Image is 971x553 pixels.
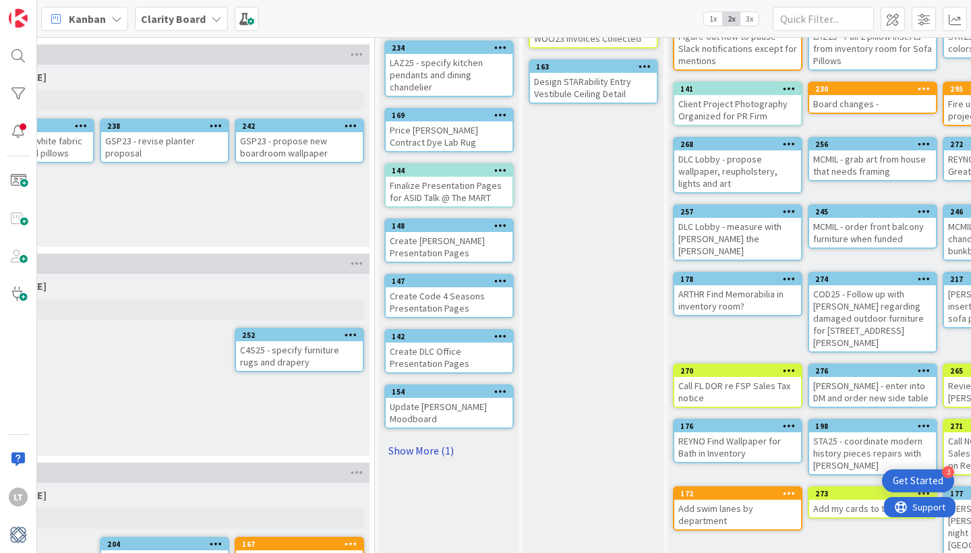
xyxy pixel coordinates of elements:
[809,95,936,113] div: Board changes -
[386,165,512,177] div: 144
[384,163,514,208] a: 144Finalize Presentation Pages for ASID Talk @ The MART
[386,330,512,343] div: 142
[673,82,802,126] a: 141Client Project Photography Organized for PR Firm
[236,120,363,132] div: 242
[815,140,936,149] div: 256
[673,419,802,463] a: 176REYNO Find Wallpaper for Bath in Inventory
[392,43,512,53] div: 234
[809,432,936,474] div: STA25 - coordinate modern history pieces repairs with [PERSON_NAME]
[674,273,801,315] div: 178ARTHR Find Memorabilia in inventory room?
[386,177,512,206] div: Finalize Presentation Pages for ASID Talk @ The MART
[107,540,228,549] div: 204
[680,140,801,149] div: 268
[673,137,802,194] a: 268DLC Lobby - propose wallpaper, reupholstery, lights and art
[384,108,514,152] a: 169Price [PERSON_NAME] Contract Dye Lab Rug
[815,84,936,94] div: 230
[384,384,514,429] a: 154Update [PERSON_NAME] Moodboard
[680,84,801,94] div: 141
[107,121,228,131] div: 238
[680,366,801,376] div: 270
[809,206,936,248] div: 245MCMIL - order front balcony furniture when funded
[809,150,936,180] div: MCMIL - grab art from house that needs framing
[386,220,512,232] div: 148
[808,419,937,475] a: 198STA25 - coordinate modern history pieces repairs with [PERSON_NAME]
[809,377,936,407] div: [PERSON_NAME] - enter into DM and order new side table
[809,273,936,351] div: 274COD25 - Follow up with [PERSON_NAME] regarding damaged outdoor furniture for [STREET_ADDRESS][...
[674,365,801,377] div: 270
[386,54,512,96] div: LAZ25 - specify kitchen pendants and dining chandelier
[141,12,206,26] b: Clarity Board
[680,207,801,216] div: 257
[815,366,936,376] div: 276
[386,343,512,372] div: Create DLC Office Presentation Pages
[942,466,954,478] div: 3
[9,525,28,544] img: avatar
[809,365,936,377] div: 276
[809,83,936,113] div: 230Board changes -
[674,432,801,462] div: REYNO Find Wallpaper for Bath in Inventory
[101,132,228,162] div: GSP23 - revise planter proposal
[673,272,802,316] a: 178ARTHR Find Memorabilia in inventory room?
[674,420,801,462] div: 176REYNO Find Wallpaper for Bath in Inventory
[236,329,363,341] div: 252
[242,540,363,549] div: 167
[236,538,363,550] div: 167
[386,165,512,206] div: 144Finalize Presentation Pages for ASID Talk @ The MART
[704,12,722,26] span: 1x
[674,28,801,69] div: Figure out how to pause Slack notifications except for mentions
[386,109,512,121] div: 169
[236,329,363,371] div: 252C4S25 - specify furniture rugs and drapery
[392,166,512,175] div: 144
[673,486,802,531] a: 172Add swim lanes by department
[815,489,936,498] div: 273
[101,120,228,162] div: 238GSP23 - revise planter proposal
[530,61,657,73] div: 163
[100,119,229,163] a: 238GSP23 - revise planter proposal
[809,420,936,474] div: 198STA25 - coordinate modern history pieces repairs with [PERSON_NAME]
[882,469,954,492] div: Open Get Started checklist, remaining modules: 3
[101,120,228,132] div: 238
[808,363,937,408] a: 276[PERSON_NAME] - enter into DM and order new side table
[384,329,514,374] a: 142Create DLC Office Presentation Pages
[674,420,801,432] div: 176
[386,275,512,317] div: 147Create Code 4 Seasons Presentation Pages
[680,489,801,498] div: 172
[386,232,512,262] div: Create [PERSON_NAME] Presentation Pages
[815,421,936,431] div: 198
[722,12,740,26] span: 2x
[392,111,512,120] div: 169
[529,59,658,104] a: 163Design STARability Entry Vestibule Ceiling Detail
[386,109,512,151] div: 169Price [PERSON_NAME] Contract Dye Lab Rug
[674,206,801,260] div: 257DLC Lobby - measure with [PERSON_NAME] the [PERSON_NAME]
[740,12,759,26] span: 3x
[809,488,936,500] div: 273
[236,341,363,371] div: C4S25 - specify furniture rugs and drapery
[674,377,801,407] div: Call FL DOR re FSP Sales Tax notice
[674,365,801,407] div: 270Call FL DOR re FSP Sales Tax notice
[674,16,801,69] div: Figure out how to pause Slack notifications except for mentions
[392,221,512,231] div: 148
[386,275,512,287] div: 147
[673,14,802,71] a: Figure out how to pause Slack notifications except for mentions
[69,11,106,27] span: Kanban
[674,138,801,192] div: 268DLC Lobby - propose wallpaper, reupholstery, lights and art
[384,274,514,318] a: 147Create Code 4 Seasons Presentation Pages
[386,386,512,428] div: 154Update [PERSON_NAME] Moodboard
[235,119,364,163] a: 242GSP23 - propose new boardroom wallpaper
[809,28,936,69] div: LAZ25 - Pull 2 pillow inserts from inventory room for Sofa Pillows
[809,206,936,218] div: 245
[673,204,802,261] a: 257DLC Lobby - measure with [PERSON_NAME] the [PERSON_NAME]
[773,7,874,31] input: Quick Filter...
[809,500,936,517] div: Add my cards to this board
[893,474,943,488] div: Get Started
[386,121,512,151] div: Price [PERSON_NAME] Contract Dye Lab Rug
[809,273,936,285] div: 274
[809,285,936,351] div: COD25 - Follow up with [PERSON_NAME] regarding damaged outdoor furniture for [STREET_ADDRESS][PER...
[101,538,228,550] div: 204
[386,42,512,96] div: 234LAZ25 - specify kitchen pendants and dining chandelier
[674,83,801,95] div: 141
[236,132,363,162] div: GSP23 - propose new boardroom wallpaper
[808,82,937,114] a: 230Board changes -
[9,488,28,506] div: LT
[809,420,936,432] div: 198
